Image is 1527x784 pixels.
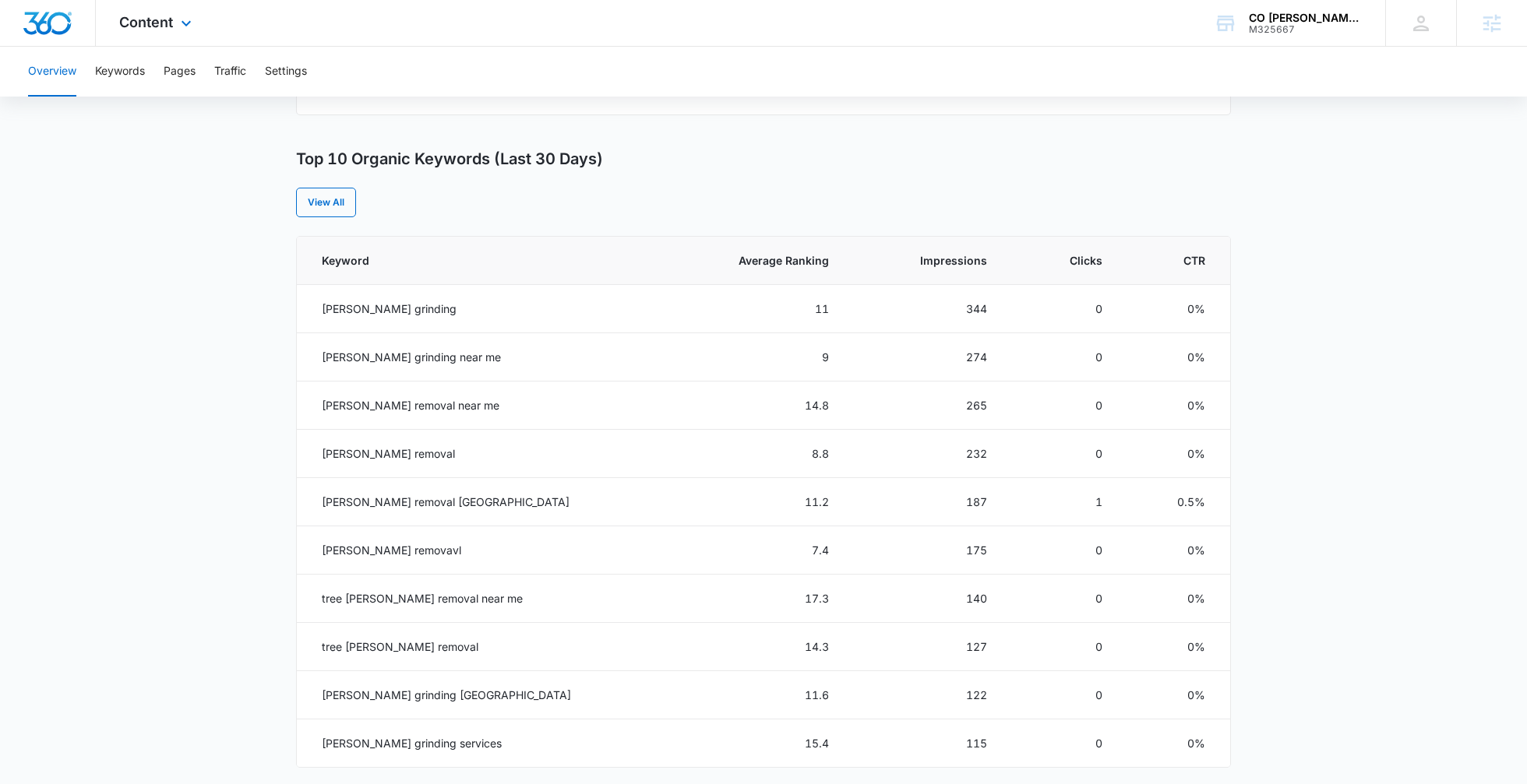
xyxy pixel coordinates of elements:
[164,47,196,97] button: Pages
[661,478,848,526] td: 11.2
[95,47,145,97] button: Keywords
[1006,671,1121,719] td: 0
[1047,252,1102,269] span: Clicks
[1249,24,1363,35] div: account id
[1121,575,1230,623] td: 0%
[119,14,173,30] span: Content
[848,575,1006,623] td: 140
[265,47,307,97] button: Settings
[661,333,848,381] td: 9
[1249,12,1363,24] div: account name
[42,90,55,103] img: tab_domain_overview_orange.svg
[25,25,37,37] img: logo_orange.svg
[25,40,37,53] img: website_grey.svg
[297,671,661,719] td: [PERSON_NAME] grinding [GEOGRAPHIC_DATA]
[661,381,848,430] td: 14.8
[41,40,171,53] div: Domain: [DOMAIN_NAME]
[297,719,661,768] td: [PERSON_NAME] grinding services
[661,285,848,333] td: 11
[848,623,1006,671] td: 127
[297,575,661,623] td: tree [PERSON_NAME] removal near me
[1006,478,1121,526] td: 1
[28,47,76,97] button: Overview
[848,526,1006,575] td: 175
[702,252,829,269] span: Average Ranking
[297,526,661,575] td: [PERSON_NAME] removavl
[1162,252,1205,269] span: CTR
[1121,285,1230,333] td: 0%
[1006,526,1121,575] td: 0
[59,92,139,102] div: Domain Overview
[1121,381,1230,430] td: 0%
[848,333,1006,381] td: 274
[1006,575,1121,623] td: 0
[661,671,848,719] td: 11.6
[1006,430,1121,478] td: 0
[1121,333,1230,381] td: 0%
[297,285,661,333] td: [PERSON_NAME] grinding
[1121,430,1230,478] td: 0%
[1121,719,1230,768] td: 0%
[1121,478,1230,526] td: 0.5%
[296,149,603,169] h3: Top 10 Organic Keywords (Last 30 Days)
[1006,719,1121,768] td: 0
[848,381,1006,430] td: 265
[297,333,661,381] td: [PERSON_NAME] grinding near me
[297,623,661,671] td: tree [PERSON_NAME] removal
[172,92,263,102] div: Keywords by Traffic
[297,381,661,430] td: [PERSON_NAME] removal near me
[296,188,356,217] a: View All
[1006,333,1121,381] td: 0
[1006,285,1121,333] td: 0
[848,719,1006,768] td: 115
[44,25,76,37] div: v 4.0.25
[661,526,848,575] td: 7.4
[155,90,168,103] img: tab_keywords_by_traffic_grey.svg
[1121,526,1230,575] td: 0%
[297,430,661,478] td: [PERSON_NAME] removal
[848,430,1006,478] td: 232
[661,430,848,478] td: 8.8
[661,623,848,671] td: 14.3
[322,252,619,269] span: Keyword
[1006,623,1121,671] td: 0
[1006,381,1121,430] td: 0
[848,478,1006,526] td: 187
[661,575,848,623] td: 17.3
[889,252,987,269] span: Impressions
[848,671,1006,719] td: 122
[1121,671,1230,719] td: 0%
[848,285,1006,333] td: 344
[661,719,848,768] td: 15.4
[1121,623,1230,671] td: 0%
[214,47,246,97] button: Traffic
[297,478,661,526] td: [PERSON_NAME] removal [GEOGRAPHIC_DATA]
